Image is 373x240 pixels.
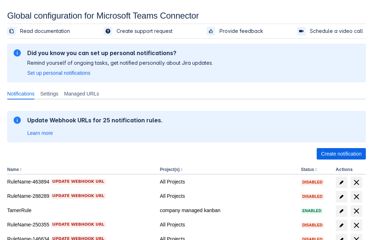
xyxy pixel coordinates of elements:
[13,49,22,57] span: information
[321,148,362,160] span: Create notification
[298,28,304,34] span: videoCall
[40,90,58,97] span: Settings
[160,178,295,185] div: All Projects
[352,192,361,201] span: delete
[105,28,111,34] span: support
[333,165,366,175] th: Actions
[352,221,361,230] span: delete
[9,28,14,34] span: documentation
[301,209,323,213] span: Enabled
[52,193,104,199] span: Update webhook URL
[339,208,344,214] span: edit
[352,178,361,187] span: delete
[117,28,173,35] span: Create support request
[310,28,363,35] span: Schedule a video call
[20,28,70,35] span: Read documentation
[27,59,213,67] p: Remind yourself of ongoing tasks, get notified personally about Jira updates.
[317,148,366,160] button: Create notification
[301,167,314,172] button: Status
[207,27,266,35] a: Provide feedback
[160,192,295,200] div: All Projects
[7,178,154,185] div: RuleName-463894
[27,69,90,77] a: Set up personal notifications
[64,90,99,97] span: Managed URLs
[297,27,366,35] a: Schedule a video call
[27,49,213,57] h2: Did you know you can set up personal notifications?
[160,221,295,228] div: All Projects
[7,192,154,200] div: RuleName-288289
[27,129,53,137] a: Learn more
[7,11,366,21] div: Global configuration for Microsoft Teams Connector
[27,117,163,124] h2: Update Webhook URLs for 25 notification rules.
[339,222,344,228] span: edit
[7,90,34,97] span: Notifications
[160,167,180,172] button: Project(s)
[13,116,22,124] span: information
[7,221,154,228] div: RuleName-250355
[301,180,324,184] span: Disabled
[339,194,344,200] span: edit
[7,27,73,35] a: Read documentation
[160,207,295,214] div: company managed kanban
[208,28,214,34] span: feedback
[219,28,263,35] span: Provide feedback
[52,222,104,227] span: Update webhook URL
[52,179,104,185] span: Update webhook URL
[301,195,324,199] span: Disabled
[104,27,175,35] a: Create support request
[301,223,324,227] span: Disabled
[7,207,154,214] div: TamerRule
[339,180,344,185] span: edit
[7,167,19,172] button: Name
[352,207,361,215] span: delete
